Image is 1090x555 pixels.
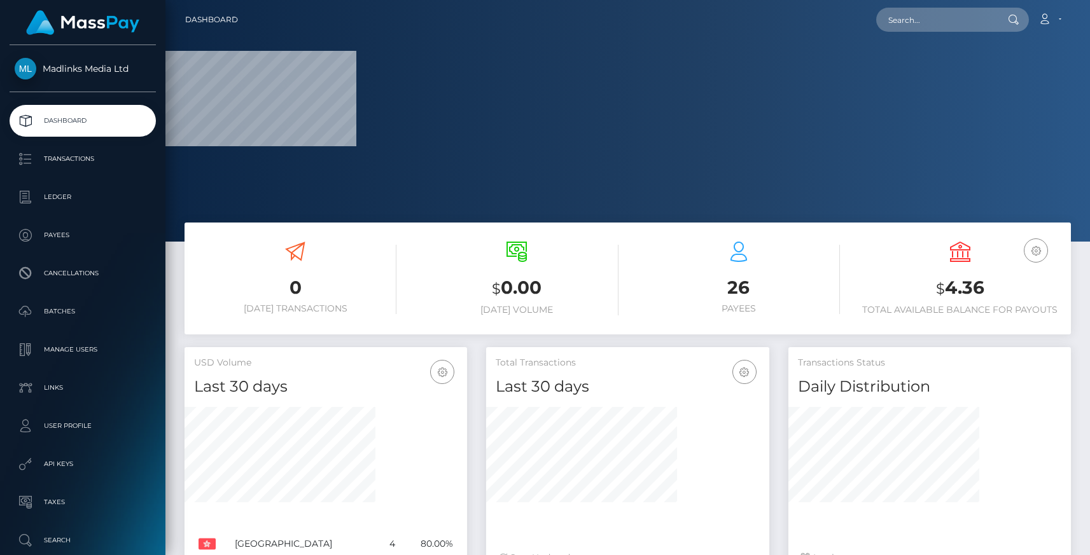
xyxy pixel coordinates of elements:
[496,357,759,369] h5: Total Transactions
[859,275,1061,301] h3: 4.36
[492,280,501,298] small: $
[638,303,840,314] h6: Payees
[876,8,996,32] input: Search...
[15,378,151,397] p: Links
[10,296,156,327] a: Batches
[15,111,151,130] p: Dashboard
[10,181,156,213] a: Ledger
[15,302,151,321] p: Batches
[496,376,759,398] h4: Last 30 days
[416,305,618,315] h6: [DATE] Volume
[194,275,396,300] h3: 0
[15,149,151,168] p: Transactions
[10,448,156,480] a: API Keys
[798,357,1061,369] h5: Transactions Status
[194,303,396,314] h6: [DATE] Transactions
[15,188,151,207] p: Ledger
[10,334,156,366] a: Manage Users
[15,226,151,245] p: Payees
[15,493,151,512] p: Taxes
[15,264,151,283] p: Cancellations
[10,372,156,404] a: Links
[15,340,151,359] p: Manage Users
[10,410,156,442] a: User Profile
[194,376,458,398] h4: Last 30 days
[15,455,151,474] p: API Keys
[15,58,36,79] img: Madlinks Media Ltd
[10,63,156,74] span: Madlinks Media Ltd
[936,280,945,298] small: $
[15,531,151,550] p: Search
[859,305,1061,315] h6: Total Available Balance for Payouts
[10,105,156,137] a: Dashboard
[798,376,1061,398] h4: Daily Distribution
[10,257,156,289] a: Cancellations
[10,486,156,518] a: Taxes
[199,535,216,552] img: HK.png
[15,416,151,435] p: User Profile
[185,6,238,33] a: Dashboard
[26,10,139,35] img: MassPay Logo
[10,143,156,175] a: Transactions
[10,219,156,251] a: Payees
[194,357,458,369] h5: USD Volume
[416,275,618,301] h3: 0.00
[638,275,840,300] h3: 26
